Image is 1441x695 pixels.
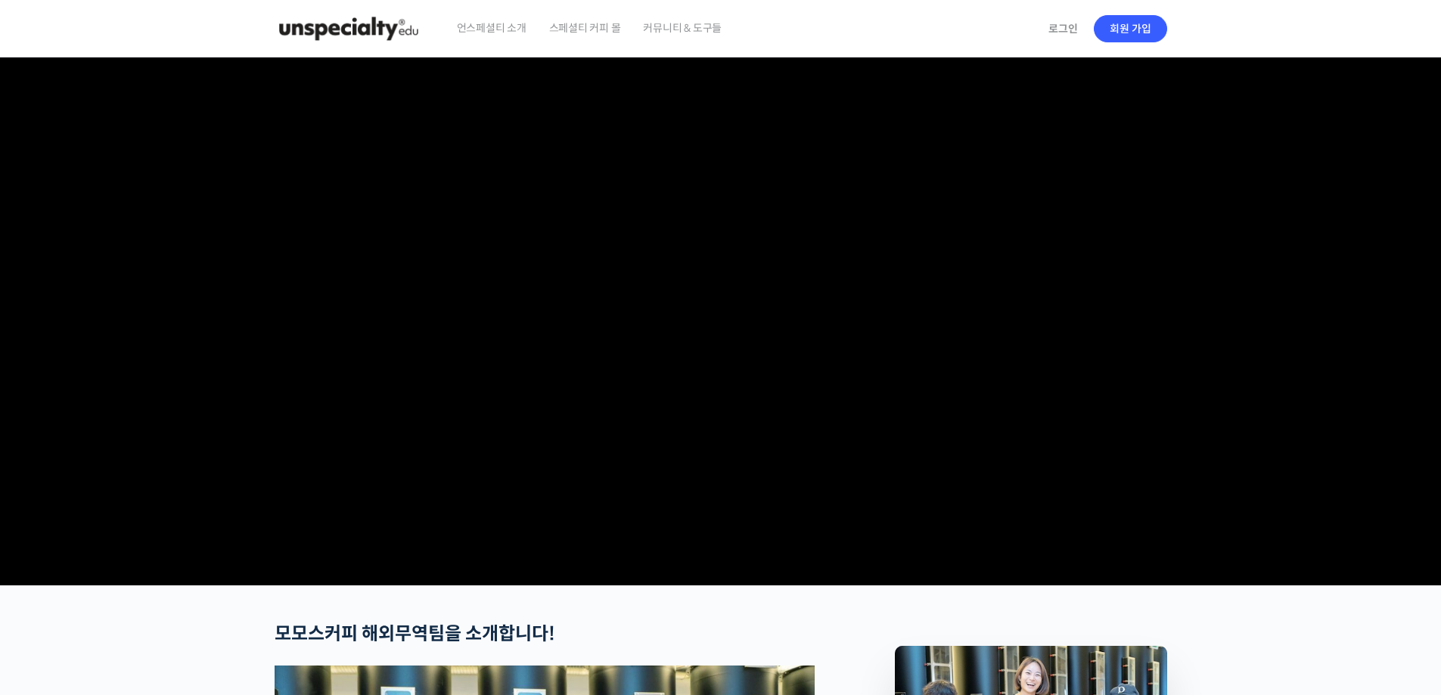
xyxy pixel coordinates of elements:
a: 회원 가입 [1094,15,1167,42]
a: 로그인 [1039,11,1087,46]
strong: 모모스커피 해외무역팀을 소개합니다! [275,622,555,645]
